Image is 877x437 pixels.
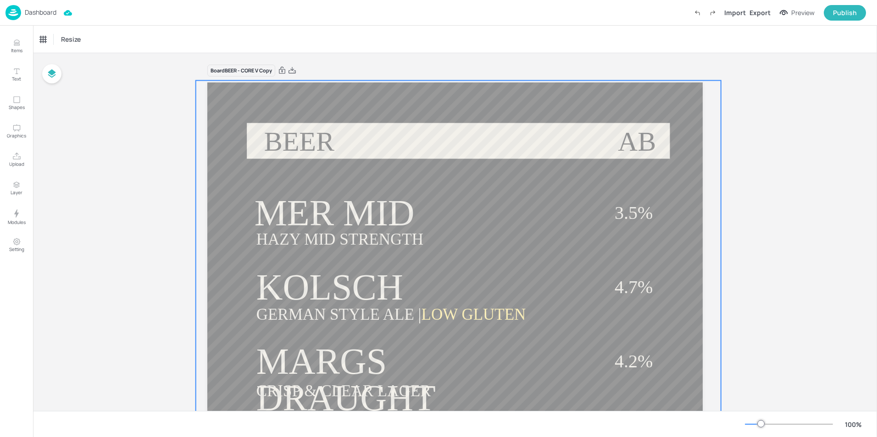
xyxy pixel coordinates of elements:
label: Undo (Ctrl + Z) [689,5,705,21]
div: Board BEER - CORE V Copy [207,65,275,77]
div: Import [724,8,746,17]
span: Resize [59,34,83,44]
span: 4.7% [615,277,653,297]
button: Publish [824,5,866,21]
div: Preview [791,8,815,18]
p: Dashboard [25,9,56,16]
div: Export [749,8,771,17]
label: Redo (Ctrl + Y) [705,5,721,21]
span: 4.2% [615,351,653,371]
span: GERMAN STYLE ALE | [256,306,422,323]
img: logo-86c26b7e.jpg [6,5,21,20]
div: Publish [833,8,857,18]
span: LOW GLUTEN [422,306,526,323]
span: BEER [264,126,334,157]
span: MER MID [255,193,415,233]
span: MARGS DRAUGHT [256,341,436,418]
div: 100 % [842,420,864,429]
button: Preview [774,6,820,20]
span: 3.5% [615,202,653,223]
span: KOLSCH [256,267,403,307]
span: ABV [618,126,656,195]
span: HAZY MID STRENGTH [256,230,423,248]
